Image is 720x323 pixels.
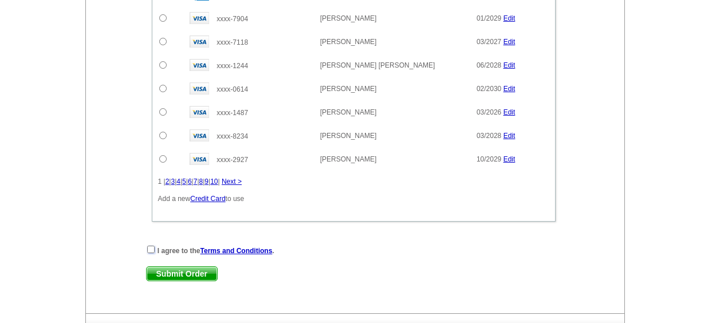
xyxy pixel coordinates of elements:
[217,156,248,164] span: xxxx-2927
[158,247,274,255] strong: I agree to the .
[166,178,170,186] a: 2
[188,178,192,186] a: 6
[182,178,186,186] a: 5
[320,61,435,69] span: [PERSON_NAME] [PERSON_NAME]
[477,14,501,22] span: 01/2029
[190,82,209,94] img: visa.gif
[217,62,248,70] span: xxxx-1244
[210,178,218,186] a: 10
[477,38,501,46] span: 03/2027
[217,132,248,140] span: xxxx-8234
[190,106,209,118] img: visa.gif
[204,178,208,186] a: 9
[217,109,248,117] span: xxxx-1487
[320,14,377,22] span: [PERSON_NAME]
[158,194,549,204] p: Add a new to use
[217,38,248,46] span: xxxx-7118
[190,12,209,24] img: visa.gif
[320,85,377,93] span: [PERSON_NAME]
[477,85,501,93] span: 02/2030
[190,129,209,141] img: visa.gif
[503,38,516,46] a: Edit
[190,153,209,165] img: visa.gif
[222,178,242,186] a: Next >
[194,178,198,186] a: 7
[503,14,516,22] a: Edit
[200,247,273,255] a: Terms and Conditions
[190,195,225,203] a: Credit Card
[217,85,248,93] span: xxxx-0614
[158,176,549,187] div: 1 | | | | | | | | | |
[176,178,180,186] a: 4
[477,61,501,69] span: 06/2028
[320,155,377,163] span: [PERSON_NAME]
[320,108,377,116] span: [PERSON_NAME]
[199,178,203,186] a: 8
[320,38,377,46] span: [PERSON_NAME]
[491,57,720,323] iframe: LiveChat chat widget
[171,178,175,186] a: 3
[190,36,209,48] img: visa.gif
[477,155,501,163] span: 10/2029
[320,132,377,140] span: [PERSON_NAME]
[190,59,209,71] img: visa.gif
[477,108,501,116] span: 03/2026
[147,267,217,281] span: Submit Order
[217,15,248,23] span: xxxx-7904
[477,132,501,140] span: 03/2028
